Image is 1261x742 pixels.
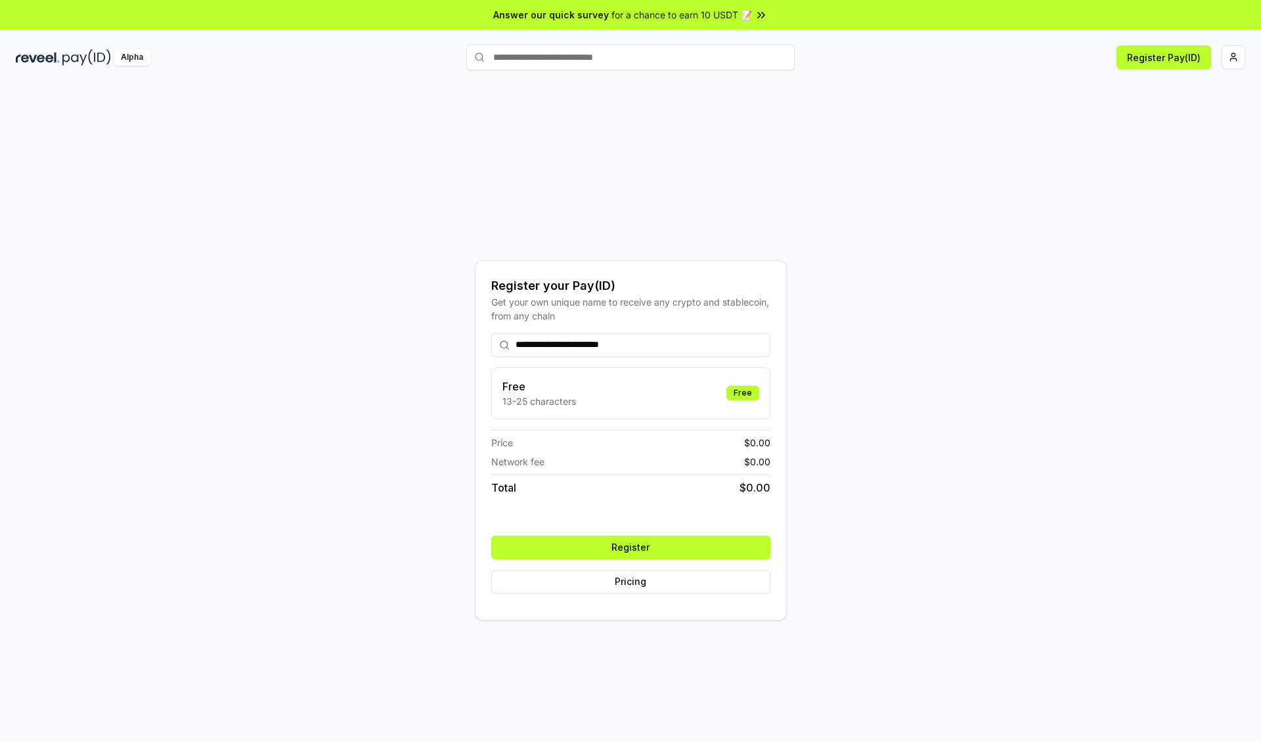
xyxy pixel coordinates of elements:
[491,436,513,450] span: Price
[740,480,770,496] span: $ 0.00
[114,49,150,66] div: Alpha
[16,49,60,66] img: reveel_dark
[726,386,759,400] div: Free
[611,8,752,22] span: for a chance to earn 10 USDT 📝
[502,394,576,408] p: 13-25 characters
[493,8,609,22] span: Answer our quick survey
[491,536,770,559] button: Register
[491,277,770,295] div: Register your Pay(ID)
[491,570,770,593] button: Pricing
[491,295,770,323] div: Get your own unique name to receive any crypto and stablecoin, from any chain
[62,49,111,66] img: pay_id
[491,480,516,496] span: Total
[502,379,576,394] h3: Free
[744,436,770,450] span: $ 0.00
[491,455,544,469] span: Network fee
[1117,45,1211,69] button: Register Pay(ID)
[744,455,770,469] span: $ 0.00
